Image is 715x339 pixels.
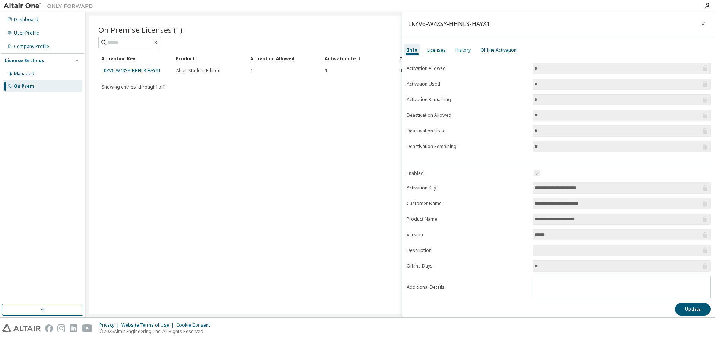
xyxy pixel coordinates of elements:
img: linkedin.svg [70,324,77,332]
div: User Profile [14,30,39,36]
div: Licenses [427,47,446,53]
div: Activation Allowed [250,52,319,64]
img: Altair One [4,2,97,10]
div: Offline Activation [480,47,517,53]
span: [DATE] 06:18:04 [400,68,433,74]
div: History [455,47,471,53]
p: © 2025 Altair Engineering, Inc. All Rights Reserved. [99,328,214,335]
div: Info [407,47,417,53]
div: Product [176,52,244,64]
label: Product Name [407,216,528,222]
label: Activation Key [407,185,528,191]
div: LKYV6-W4XSY-HHNL8-HAYX1 [408,21,490,27]
span: On Premise Licenses (1) [98,25,182,35]
a: LKYV6-W4XSY-HHNL8-HAYX1 [102,67,161,74]
div: Privacy [99,322,121,328]
label: Enabled [407,170,528,176]
span: Altair Student Edition [176,68,220,74]
div: License Settings [5,58,44,64]
button: Update [675,303,711,316]
img: altair_logo.svg [2,324,41,332]
label: Deactivation Allowed [407,112,528,118]
div: Dashboard [14,17,38,23]
span: Showing entries 1 through 1 of 1 [102,84,165,90]
div: Website Terms of Use [121,322,176,328]
div: On Prem [14,83,34,89]
img: facebook.svg [45,324,53,332]
div: Creation Date [399,52,670,64]
label: Additional Details [407,284,528,290]
div: Managed [14,71,34,77]
div: Company Profile [14,44,49,49]
label: Description [407,247,528,253]
span: 1 [251,68,253,74]
label: Activation Used [407,81,528,87]
label: Version [407,232,528,238]
label: Deactivation Remaining [407,144,528,150]
label: Customer Name [407,201,528,207]
label: Offline Days [407,263,528,269]
img: instagram.svg [57,324,65,332]
img: youtube.svg [82,324,93,332]
div: Activation Left [325,52,393,64]
div: Activation Key [101,52,170,64]
label: Deactivation Used [407,128,528,134]
label: Activation Remaining [407,97,528,103]
div: Cookie Consent [176,322,214,328]
label: Activation Allowed [407,65,528,71]
span: 1 [325,68,328,74]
